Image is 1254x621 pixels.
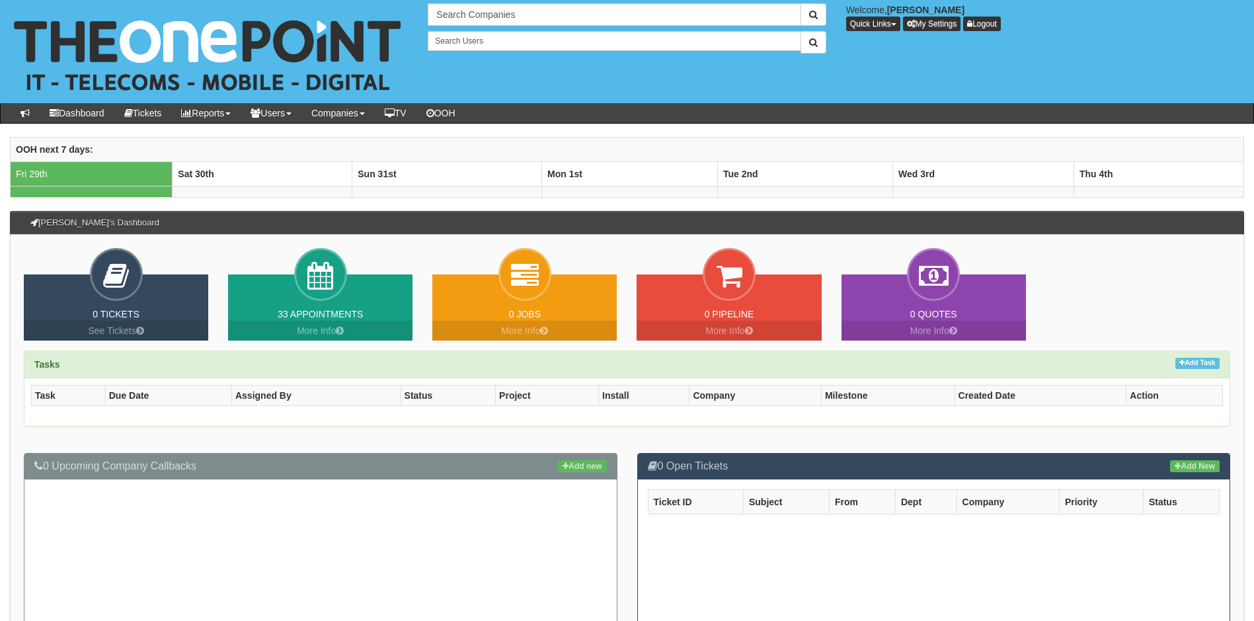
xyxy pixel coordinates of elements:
[228,321,412,341] a: More Info
[416,103,465,123] a: OOH
[352,161,542,186] th: Sun 31st
[1175,358,1220,369] a: Add Task
[114,103,172,123] a: Tickets
[910,309,957,319] a: 0 Quotes
[432,321,617,341] a: More Info
[887,5,964,15] b: [PERSON_NAME]
[689,386,822,406] th: Company
[903,17,961,31] a: My Settings
[842,321,1026,341] a: More Info
[1126,386,1223,406] th: Action
[231,386,401,406] th: Assigned By
[93,309,139,319] a: 0 Tickets
[401,386,496,406] th: Status
[173,161,352,186] th: Sat 30th
[509,309,541,319] a: 0 Jobs
[637,321,821,341] a: More Info
[963,17,1001,31] a: Logout
[1074,161,1243,186] th: Thu 4th
[11,161,173,186] td: Fri 29th
[428,31,801,51] input: Search Users
[957,489,1059,514] th: Company
[648,460,1220,472] h3: 0 Open Tickets
[241,103,301,123] a: Users
[301,103,375,123] a: Companies
[955,386,1126,406] th: Created Date
[1170,460,1220,472] a: Add New
[24,212,166,234] h3: [PERSON_NAME]'s Dashboard
[558,460,606,472] a: Add new
[599,386,689,406] th: Install
[105,386,231,406] th: Due Date
[846,17,900,31] button: Quick Links
[705,309,754,319] a: 0 Pipeline
[717,161,892,186] th: Tue 2nd
[40,103,114,123] a: Dashboard
[1059,489,1143,514] th: Priority
[24,321,208,341] a: See Tickets
[34,359,60,370] strong: Tasks
[829,489,895,514] th: From
[542,161,718,186] th: Mon 1st
[32,386,106,406] th: Task
[1143,489,1219,514] th: Status
[375,103,416,123] a: TV
[895,489,957,514] th: Dept
[11,137,1244,161] th: OOH next 7 days:
[892,161,1074,186] th: Wed 3rd
[428,3,801,26] input: Search Companies
[743,489,829,514] th: Subject
[648,489,743,514] th: Ticket ID
[34,460,607,472] h3: 0 Upcoming Company Callbacks
[171,103,241,123] a: Reports
[496,386,599,406] th: Project
[836,3,1254,31] div: Welcome,
[821,386,955,406] th: Milestone
[278,309,363,319] a: 33 Appointments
